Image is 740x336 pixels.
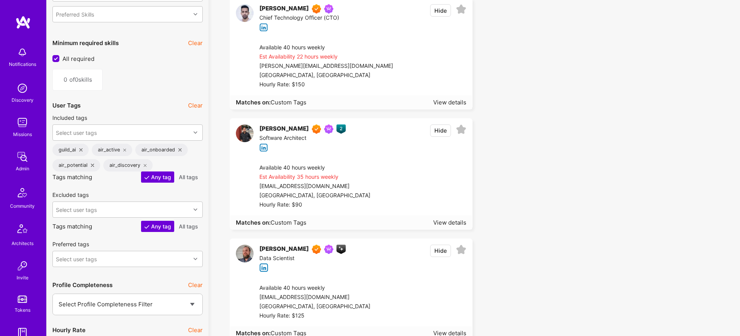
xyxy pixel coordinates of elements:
[13,183,32,202] img: Community
[259,200,370,210] div: Hourly Rate: $90
[259,245,309,254] div: [PERSON_NAME]
[69,76,96,84] span: of 0 skills
[456,245,466,255] i: icon EmptyStar
[92,144,133,156] div: air_active
[135,144,188,156] div: air_onboarded
[259,13,339,23] div: Chief Technology Officer (CTO)
[324,124,333,134] img: Been on Mission
[259,143,268,152] i: icon linkedIn
[15,45,30,60] img: bell
[236,99,271,106] strong: Matches on:
[236,124,254,152] a: User Avatar
[16,165,29,173] div: Admin
[144,224,150,230] i: icon CheckWhite
[52,191,89,198] label: Excluded tags
[15,15,31,29] img: logo
[259,71,393,80] div: [GEOGRAPHIC_DATA], [GEOGRAPHIC_DATA]
[259,4,309,13] div: [PERSON_NAME]
[259,182,370,191] div: [EMAIL_ADDRESS][DOMAIN_NAME]
[123,148,126,151] i: icon Close
[176,221,201,232] button: All tags
[259,173,370,182] div: Est Availability 35 hours weekly
[193,12,197,16] i: icon Chevron
[430,245,451,257] button: Hide
[456,124,466,135] i: icon EmptyStar
[259,302,370,311] div: [GEOGRAPHIC_DATA], [GEOGRAPHIC_DATA]
[52,101,81,109] div: User Tags
[430,4,451,17] button: Hide
[236,219,271,226] strong: Matches on:
[259,163,370,173] div: Available 40 hours weekly
[259,254,346,263] div: Data Scientist
[79,148,82,151] i: icon Close
[193,257,197,261] i: icon Chevron
[193,208,197,212] i: icon Chevron
[56,10,94,18] div: Preferred Skills
[52,240,89,248] label: Preferred tags
[178,148,182,151] i: icon Close
[15,115,30,130] img: teamwork
[259,134,346,143] div: Software Architect
[56,255,97,263] div: Select user tags
[259,311,370,321] div: Hourly Rate: $125
[56,205,97,213] div: Select user tags
[12,239,34,247] div: Architects
[259,284,370,293] div: Available 40 hours weekly
[52,114,87,121] label: Included tags
[9,60,36,68] div: Notifications
[144,164,147,167] i: icon Close
[236,245,254,262] img: User Avatar
[324,4,333,13] img: Been on Mission
[188,101,203,109] button: Clear
[236,4,254,32] a: User Avatar
[144,175,150,180] i: icon CheckWhite
[188,281,203,289] button: Clear
[259,52,393,62] div: Est Availability 22 hours weekly
[141,221,174,232] button: Any tag
[10,202,35,210] div: Community
[91,164,94,167] i: icon Close
[15,306,30,314] div: Tokens
[271,219,306,226] span: Custom Tags
[18,296,27,303] img: tokens
[52,144,89,156] div: guild_ai
[13,130,32,138] div: Missions
[52,171,203,183] p: Tags matching
[259,124,309,134] div: [PERSON_NAME]
[312,245,321,254] img: Exceptional A.Teamer
[15,149,30,165] img: admin teamwork
[52,159,100,171] div: air_potential
[271,99,306,106] span: Custom Tags
[336,245,346,254] img: A.I. guild
[52,326,86,334] div: Hourly Rate
[259,191,370,200] div: [GEOGRAPHIC_DATA], [GEOGRAPHIC_DATA]
[259,293,370,302] div: [EMAIL_ADDRESS][DOMAIN_NAME]
[12,96,34,104] div: Discovery
[430,124,451,137] button: Hide
[62,55,94,63] span: All required
[259,43,393,52] div: Available 40 hours weekly
[176,171,201,183] button: All tags
[236,124,254,142] img: User Avatar
[13,221,32,239] img: Architects
[259,263,268,272] i: icon linkedIn
[312,124,321,134] img: Exceptional A.Teamer
[236,245,254,272] a: User Avatar
[433,218,466,227] div: View details
[259,80,393,89] div: Hourly Rate: $150
[324,245,333,254] img: Been on Mission
[312,4,321,13] img: Exceptional A.Teamer
[188,326,203,334] button: Clear
[15,258,30,274] img: Invite
[433,98,466,106] div: View details
[52,39,119,47] div: Minimum required skills
[236,4,254,22] img: User Avatar
[193,131,197,134] i: icon Chevron
[52,281,113,289] div: Profile Completeness
[56,128,97,136] div: Select user tags
[456,4,466,15] i: icon EmptyStar
[141,171,174,183] button: Any tag
[15,81,30,96] img: discovery
[103,159,153,171] div: air_discovery
[188,39,203,47] button: Clear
